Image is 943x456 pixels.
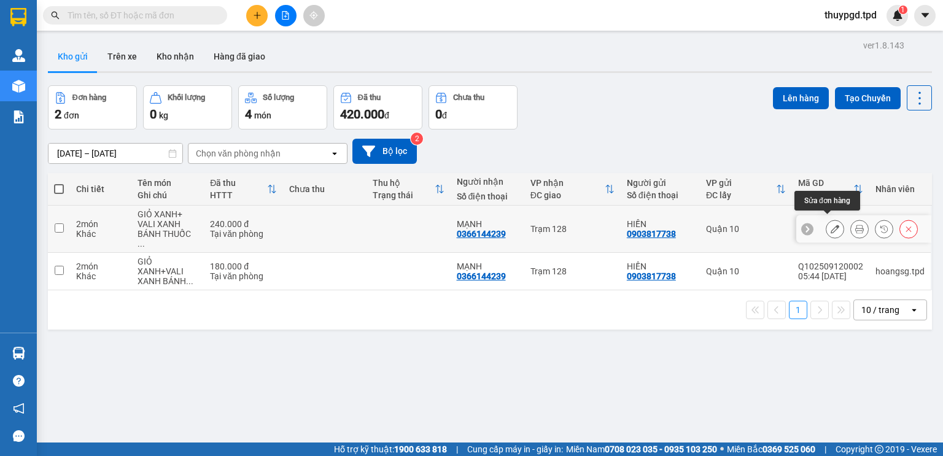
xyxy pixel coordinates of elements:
[467,442,563,456] span: Cung cấp máy in - giấy in:
[901,6,905,14] span: 1
[825,442,826,456] span: |
[861,304,899,316] div: 10 / trang
[210,229,277,239] div: Tại văn phòng
[13,403,25,414] span: notification
[875,445,883,454] span: copyright
[373,178,434,188] div: Thu hộ
[706,224,786,234] div: Quận 10
[566,442,717,456] span: Miền Nam
[253,11,262,20] span: plus
[168,93,205,102] div: Khối lượng
[373,190,434,200] div: Trạng thái
[10,57,99,72] div: 075189002090
[792,173,869,206] th: Toggle SortBy
[456,442,458,456] span: |
[138,257,198,286] div: GIỎ XANH+VALI XANH BÁNH KẸO +THUỐC TÂY
[289,184,360,194] div: Chưa thu
[798,178,853,188] div: Mã GD
[72,93,106,102] div: Đơn hàng
[12,80,25,93] img: warehouse-icon
[826,220,844,238] div: Sửa đơn hàng
[263,93,294,102] div: Số lượng
[10,25,99,40] div: HIỀN
[330,149,340,158] svg: open
[210,219,277,229] div: 240.000 đ
[627,261,694,271] div: HIỀN
[138,209,198,249] div: GIỎ XANH+ VALI XANH BÁNH THUỐC TÂY
[98,42,147,71] button: Trên xe
[138,178,198,188] div: Tên món
[920,10,931,21] span: caret-down
[210,261,277,271] div: 180.000 đ
[12,347,25,360] img: warehouse-icon
[627,219,694,229] div: HIỀN
[627,178,694,188] div: Người gửi
[186,276,193,286] span: ...
[627,229,676,239] div: 0903817738
[524,173,621,206] th: Toggle SortBy
[76,184,125,194] div: Chi tiết
[107,40,184,55] div: MẠNH
[13,430,25,442] span: message
[107,12,137,25] span: Nhận:
[789,301,807,319] button: 1
[605,444,717,454] strong: 0708 023 035 - 0935 103 250
[68,9,212,22] input: Tìm tên, số ĐT hoặc mã đơn
[143,85,232,129] button: Khối lượng0kg
[204,173,283,206] th: Toggle SortBy
[530,190,605,200] div: ĐC giao
[238,85,327,129] button: Số lượng4món
[367,173,450,206] th: Toggle SortBy
[210,178,267,188] div: Đã thu
[863,39,904,52] div: ver 1.8.143
[10,12,29,25] span: Gửi:
[706,190,776,200] div: ĐC lấy
[196,147,281,160] div: Chọn văn phòng nhận
[51,11,60,20] span: search
[815,7,887,23] span: thuypgd.tpd
[627,190,694,200] div: Số điện thoại
[245,107,252,122] span: 4
[9,80,28,93] span: CR :
[9,79,101,94] div: 180.000
[457,219,518,229] div: MẠNH
[453,93,484,102] div: Chưa thu
[627,271,676,281] div: 0903817738
[798,190,853,200] div: Ngày ĐH
[352,139,417,164] button: Bộ lọc
[899,6,907,14] sup: 1
[334,442,447,456] span: Hỗ trợ kỹ thuật:
[333,85,422,129] button: Đã thu420.000đ
[706,266,786,276] div: Quận 10
[727,442,815,456] span: Miền Bắc
[411,133,423,145] sup: 2
[457,261,518,271] div: MẠNH
[892,10,903,21] img: icon-new-feature
[10,8,26,26] img: logo-vxr
[76,229,125,239] div: Khác
[281,11,290,20] span: file-add
[138,190,198,200] div: Ghi chú
[49,144,182,163] input: Select a date range.
[435,107,442,122] span: 0
[457,191,518,201] div: Số điện thoại
[798,261,863,271] div: Q102509120002
[457,271,506,281] div: 0366144239
[210,271,277,281] div: Tại văn phòng
[303,5,325,26] button: aim
[76,261,125,271] div: 2 món
[720,447,724,452] span: ⚪️
[138,239,145,249] span: ...
[530,178,605,188] div: VP nhận
[76,219,125,229] div: 2 món
[275,5,297,26] button: file-add
[12,110,25,123] img: solution-icon
[773,87,829,109] button: Lên hàng
[442,110,447,120] span: đ
[763,444,815,454] strong: 0369 525 060
[798,271,863,281] div: 05:44 [DATE]
[914,5,936,26] button: caret-down
[204,42,275,71] button: Hàng đã giao
[64,110,79,120] span: đơn
[530,224,615,234] div: Trạm 128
